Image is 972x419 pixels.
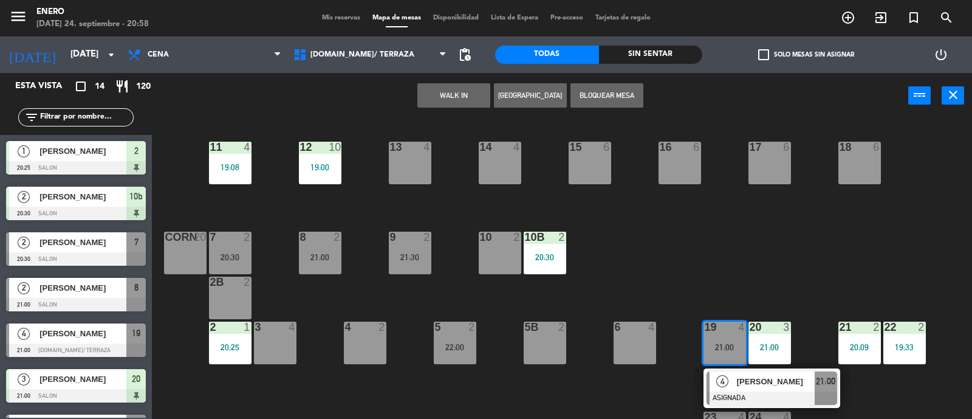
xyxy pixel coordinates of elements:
div: 3 [783,322,790,333]
div: 4 [423,142,431,153]
div: 2 [558,322,566,333]
div: 5 [435,322,436,333]
div: 9 [390,232,391,243]
span: [PERSON_NAME] [39,282,126,294]
div: 2 [513,232,521,243]
div: 20:30 [524,253,566,261]
div: 4 [738,322,745,333]
span: pending_actions [457,47,472,62]
div: 10 [329,142,341,153]
div: 5B [525,322,525,333]
div: 14 [480,142,481,153]
i: filter_list [24,110,39,125]
div: 2 [210,322,211,333]
div: 4 [289,322,296,333]
div: 17 [750,142,750,153]
span: [PERSON_NAME] [737,375,815,388]
i: menu [9,7,27,26]
div: 12 [300,142,301,153]
div: 6 [783,142,790,153]
span: 4 [716,375,728,387]
div: 18 [840,142,840,153]
div: 4 [345,322,346,333]
span: [PERSON_NAME] [39,236,126,249]
div: 22:00 [434,343,476,351]
div: 16 [660,142,660,153]
div: 19 [705,322,705,333]
i: add_circle_outline [841,10,855,25]
div: 22 [885,322,885,333]
div: 21:30 [389,253,431,261]
span: Mapa de mesas [366,15,427,21]
span: 10b [129,189,143,204]
div: 1 [244,322,251,333]
div: 2 [558,232,566,243]
div: 20:30 [209,253,252,261]
button: power_input [908,86,931,105]
div: 6 [603,142,611,153]
div: 2 [468,322,476,333]
div: 8 [300,232,301,243]
span: 2 [18,282,30,294]
span: Lista de Espera [485,15,544,21]
span: Cena [148,50,169,59]
div: 2 [918,322,925,333]
div: 21:00 [299,253,341,261]
label: Solo mesas sin asignar [758,49,854,60]
div: [DATE] 24. septiembre - 20:58 [36,18,149,30]
span: [PERSON_NAME] [39,190,126,203]
div: 20:09 [838,343,881,351]
div: corn [165,232,166,243]
span: Disponibilidad [427,15,485,21]
div: 3 [255,322,256,333]
span: 8 [134,280,139,295]
i: power_settings_new [934,47,948,62]
div: 2B [210,277,211,288]
div: 2 [334,232,341,243]
div: 19:33 [883,343,926,351]
span: check_box_outline_blank [758,49,769,60]
div: 6 [693,142,700,153]
span: Mis reservas [316,15,366,21]
div: 20 [194,232,206,243]
div: 6 [615,322,615,333]
i: crop_square [74,79,88,94]
i: search [939,10,954,25]
button: WALK IN [417,83,490,108]
span: [PERSON_NAME] [39,145,126,158]
div: 21 [840,322,840,333]
div: 15 [570,142,570,153]
span: 120 [136,80,151,94]
span: Pre-acceso [544,15,589,21]
div: Sin sentar [599,46,703,64]
div: 4 [648,322,655,333]
div: 2 [378,322,386,333]
button: close [942,86,964,105]
div: 2 [423,232,431,243]
i: power_input [912,88,927,102]
i: exit_to_app [874,10,888,25]
div: 7 [210,232,211,243]
span: 20 [132,372,140,386]
button: [GEOGRAPHIC_DATA] [494,83,567,108]
div: 10b [525,232,525,243]
div: Enero [36,6,149,18]
span: 1 [18,145,30,158]
div: 13 [390,142,391,153]
i: restaurant [115,79,129,94]
div: 19:00 [299,163,341,171]
button: menu [9,7,27,30]
span: 2 [18,237,30,249]
i: turned_in_not [906,10,921,25]
button: Bloquear Mesa [570,83,643,108]
span: 2 [134,144,139,158]
div: 4 [513,142,521,153]
span: [PERSON_NAME] [39,373,126,386]
div: 21:00 [748,343,791,351]
i: close [946,88,960,102]
span: 3 [18,373,30,386]
div: 19:08 [209,163,252,171]
div: Esta vista [6,79,87,94]
div: 10 [480,232,481,243]
div: 4 [244,142,251,153]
